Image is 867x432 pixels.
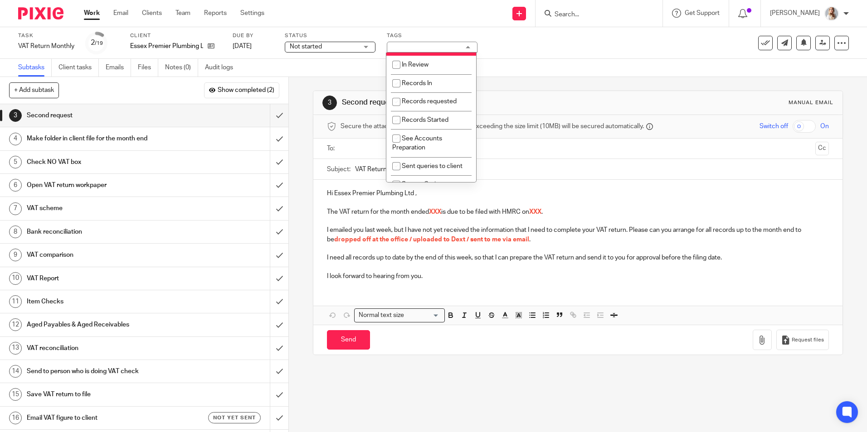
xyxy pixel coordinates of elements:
div: 8 [9,226,22,238]
h1: Second request [342,98,597,107]
h1: VAT reconciliation [27,341,183,355]
div: 6 [9,179,22,192]
p: I look forward to hearing from you. [327,272,828,281]
span: See Accounts Preparation [392,135,442,151]
button: Show completed (2) [204,82,279,98]
label: Tags [387,32,477,39]
span: Records requested [402,98,457,105]
img: IMG_9968.jpg [824,6,839,21]
h1: Open VAT return workpaper [27,178,183,192]
label: Due by [233,32,273,39]
h1: VAT scheme [27,202,183,215]
div: 13 [9,342,22,355]
span: Secure the attachments in this message. Files exceeding the size limit (10MB) will be secured aut... [341,122,644,131]
span: Get Support [685,10,720,16]
p: I need all records up to date by the end of this week, so that I can prepare the VAT return and s... [327,253,828,262]
span: Request files [792,336,824,344]
div: VAT Return Monthly [18,42,74,51]
div: 5 [9,156,22,168]
a: Reports [204,9,227,18]
p: [PERSON_NAME] [770,9,820,18]
div: 12 [9,318,22,331]
div: 4 [9,133,22,145]
span: In Review [402,62,429,68]
a: Files [138,59,158,77]
p: The VAT return for the month ended is due to be filed with HMRC on . [327,207,828,216]
label: To: [327,144,337,153]
p: I emailed you last week, but I have not yet received the information that I need to complete your... [327,226,828,244]
button: Request files [776,330,829,350]
h1: Email VAT figure to client [27,411,183,425]
p: Hi Essex Premier Plumbing Ltd , [327,189,828,198]
a: Team [175,9,190,18]
div: 11 [9,295,22,308]
h1: Second request [27,109,183,122]
span: Sent queries to client [402,163,463,169]
h1: Aged Payables & Aged Receivables [27,318,183,331]
span: Normal text size [356,311,406,320]
input: Search [554,11,635,19]
span: On [820,122,829,131]
span: Records In [402,80,432,86]
input: Send [327,330,370,350]
div: 2 [91,38,103,48]
h1: VAT Report [27,272,183,285]
p: Essex Premier Plumbing Ltd [130,42,203,51]
span: Not started [290,43,322,50]
h1: Bank reconciliation [27,225,183,239]
h1: Make folder in client file for the month end [27,132,183,145]
div: 9 [9,249,22,261]
h1: Save VAT return to file [27,388,183,401]
button: Cc [815,142,829,155]
h1: Item Checks [27,295,183,308]
div: Manual email [789,99,833,106]
a: Subtasks [18,59,52,77]
div: 10 [9,272,22,285]
label: Subject: [327,165,351,174]
span: XXX [529,209,541,215]
span: XXX [429,209,441,215]
a: Audit logs [205,59,240,77]
h1: Check NO VAT box [27,155,183,169]
span: [DATE] [233,43,252,49]
a: Work [84,9,100,18]
span: dropped off at the office / uploaded to Dext / sent to me via email [334,236,529,243]
a: Emails [106,59,131,77]
small: /19 [95,41,103,46]
button: + Add subtask [9,82,59,98]
span: Not yet sent [213,414,256,422]
a: Clients [142,9,162,18]
input: Search for option [407,311,439,320]
a: Settings [240,9,264,18]
div: 16 [9,412,22,424]
span: Records Started [402,117,448,123]
span: Switch off [760,122,788,131]
a: Client tasks [58,59,99,77]
a: Notes (0) [165,59,198,77]
h1: Send to person who is doing VAT check [27,365,183,378]
span: Show completed (2) [218,87,274,94]
div: 3 [322,96,337,110]
label: Client [130,32,221,39]
label: Status [285,32,375,39]
div: Search for option [354,308,445,322]
span: Sent to Corient [402,181,445,187]
a: Email [113,9,128,18]
img: Pixie [18,7,63,19]
div: 3 [9,109,22,122]
h1: VAT comparison [27,248,183,262]
div: 15 [9,388,22,401]
div: 14 [9,365,22,378]
label: Task [18,32,74,39]
div: 7 [9,202,22,215]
